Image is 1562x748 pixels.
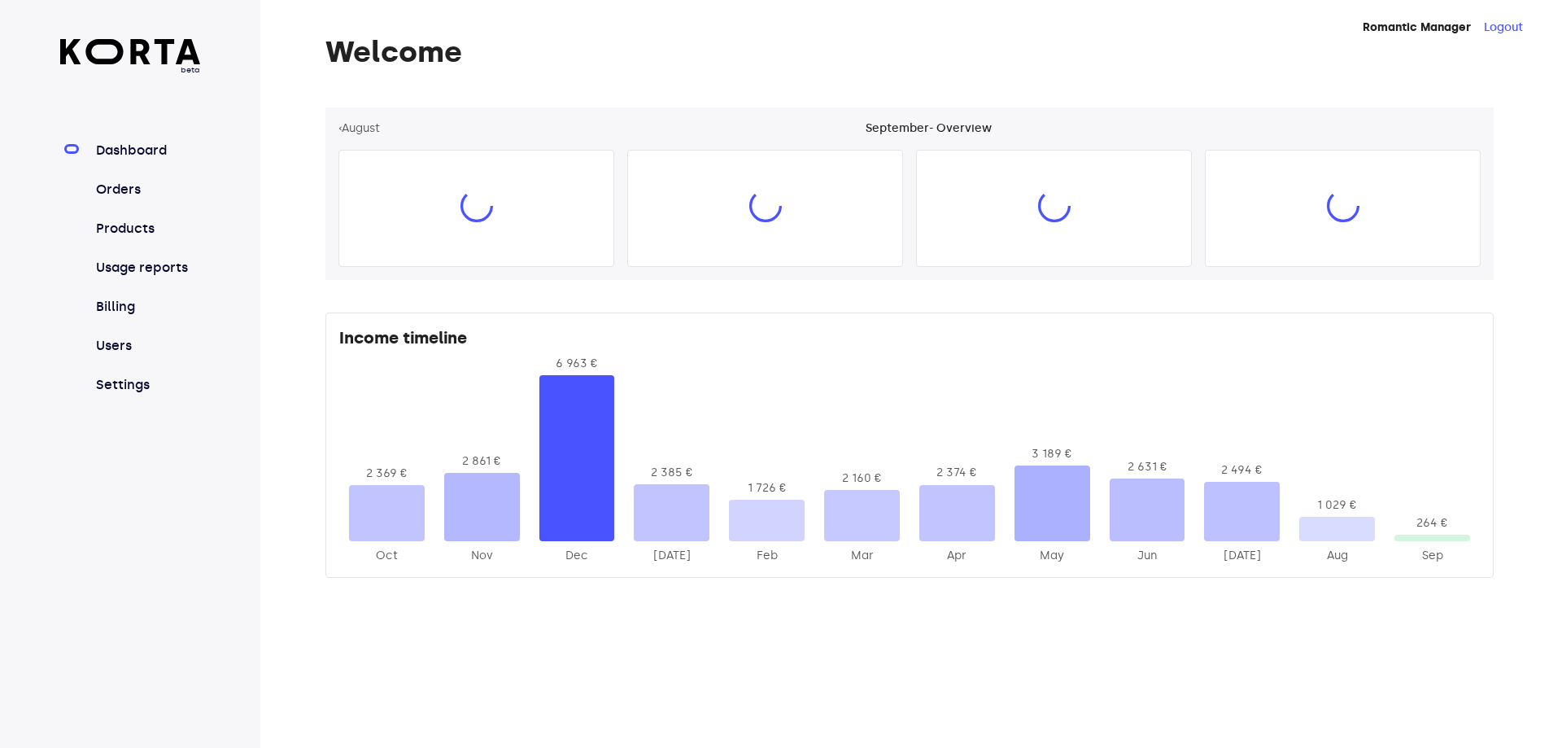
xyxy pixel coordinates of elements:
div: 2 160 € [824,470,900,487]
div: 2025-May [1014,548,1090,564]
a: beta [60,39,201,76]
div: 2 861 € [444,453,520,470]
div: 3 189 € [1014,446,1090,462]
div: 2025-Apr [919,548,995,564]
img: Korta [60,39,201,64]
div: 6 963 € [539,356,615,372]
div: 2024-Oct [349,548,425,564]
a: Orders [93,180,201,199]
a: Usage reports [93,258,201,278]
div: 1 726 € [729,480,805,496]
div: Income timeline [339,326,1480,356]
div: 2025-Feb [729,548,805,564]
div: 2025-Jan [634,548,709,564]
div: 2025-Jul [1204,548,1280,564]
div: 2025-Aug [1299,548,1375,564]
div: 2025-Sep [1394,548,1470,564]
strong: Romantic Manager [1363,20,1471,34]
a: Billing [93,297,201,317]
h1: Welcome [325,36,1494,68]
a: Dashboard [93,141,201,160]
div: 1 029 € [1299,497,1375,514]
button: Logout [1484,20,1523,36]
button: ‹August [338,120,380,137]
div: 2 494 € [1204,462,1280,479]
div: 2 631 € [1110,459,1185,475]
a: Settings [93,375,201,395]
div: 2 374 € [919,465,995,481]
div: September - Overview [866,120,992,137]
div: 2024-Nov [444,548,520,564]
div: 2 385 € [634,465,709,481]
a: Users [93,336,201,356]
div: 2025-Jun [1110,548,1185,564]
div: 2025-Mar [824,548,900,564]
div: 2 369 € [349,466,425,482]
div: 264 € [1394,515,1470,531]
span: beta [60,64,201,76]
a: Products [93,219,201,238]
div: 2024-Dec [539,548,615,564]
